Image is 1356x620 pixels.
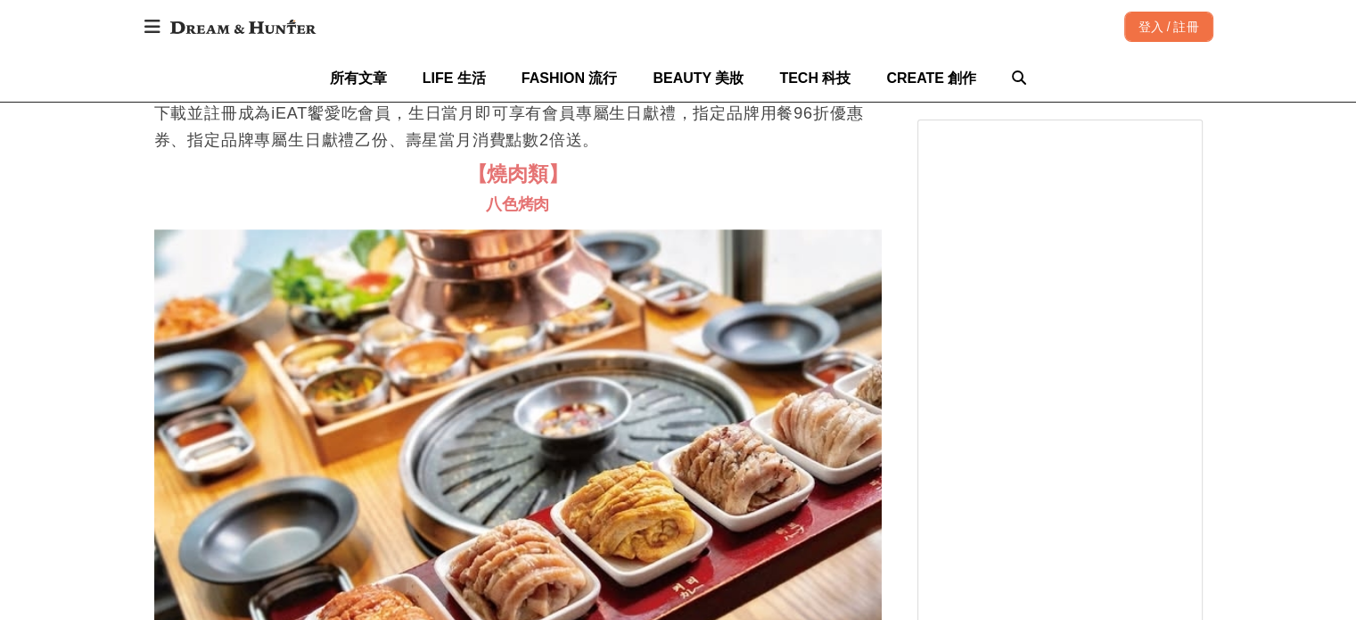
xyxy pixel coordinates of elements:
a: 所有文章 [330,54,387,102]
span: TECH 科技 [779,70,851,86]
span: BEAUTY 美妝 [653,70,744,86]
a: LIFE 生活 [423,54,486,102]
a: CREATE 創作 [886,54,976,102]
a: TECH 科技 [779,54,851,102]
span: 【燒肉類】 [467,162,569,186]
span: LIFE 生活 [423,70,486,86]
span: 八色烤肉 [486,195,549,213]
img: Dream & Hunter [161,11,325,43]
p: 下載並註冊成為iEAT饗愛吃會員，生日當月即可享有會員專屬生日獻禮，指定品牌用餐96折優惠券、指定品牌專屬生日獻禮乙份、壽星當月消費點數2倍送。 [154,100,882,153]
span: CREATE 創作 [886,70,976,86]
a: BEAUTY 美妝 [653,54,744,102]
a: FASHION 流行 [522,54,618,102]
span: FASHION 流行 [522,70,618,86]
div: 登入 / 註冊 [1124,12,1213,42]
span: 所有文章 [330,70,387,86]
